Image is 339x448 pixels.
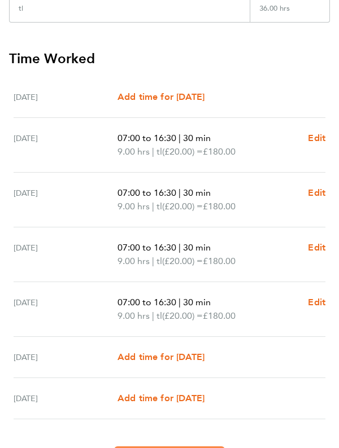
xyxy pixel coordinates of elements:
[250,4,330,22] div: 36.00 hrs
[157,145,162,159] span: tl
[118,91,205,102] span: Add time for [DATE]
[183,297,211,308] span: 30 min
[179,297,181,308] span: |
[152,201,154,212] span: |
[162,310,203,321] span: (£20.00) =
[118,146,150,157] span: 9.00 hrs
[118,133,176,143] span: 07:00 to 16:30
[118,201,150,212] span: 9.00 hrs
[162,201,203,212] span: (£20.00) =
[157,254,162,268] span: tl
[118,310,150,321] span: 9.00 hrs
[308,133,325,143] span: Edit
[118,90,205,104] a: Add time for [DATE]
[179,187,181,198] span: |
[118,393,205,403] span: Add time for [DATE]
[118,242,176,253] span: 07:00 to 16:30
[203,256,236,266] span: £180.00
[183,242,211,253] span: 30 min
[179,242,181,253] span: |
[118,350,205,364] a: Add time for [DATE]
[203,310,236,321] span: £180.00
[183,187,211,198] span: 30 min
[14,90,118,104] div: [DATE]
[308,296,325,309] a: Edit
[14,392,118,405] div: [DATE]
[118,256,150,266] span: 9.00 hrs
[14,241,118,268] div: [DATE]
[14,186,118,213] div: [DATE]
[162,256,203,266] span: (£20.00) =
[9,50,330,68] h3: Time Worked
[179,133,181,143] span: |
[14,350,118,364] div: [DATE]
[152,256,154,266] span: |
[203,146,236,157] span: £180.00
[183,133,211,143] span: 30 min
[308,241,325,254] a: Edit
[152,146,154,157] span: |
[14,131,118,159] div: [DATE]
[157,200,162,213] span: tl
[118,392,205,405] a: Add time for [DATE]
[162,146,203,157] span: (£20.00) =
[157,309,162,323] span: tl
[203,201,236,212] span: £180.00
[308,242,325,253] span: Edit
[308,297,325,308] span: Edit
[14,296,118,323] div: [DATE]
[19,4,23,13] div: tl
[118,297,176,308] span: 07:00 to 16:30
[308,187,325,198] span: Edit
[152,310,154,321] span: |
[308,131,325,145] a: Edit
[118,352,205,362] span: Add time for [DATE]
[308,186,325,200] a: Edit
[118,187,176,198] span: 07:00 to 16:30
